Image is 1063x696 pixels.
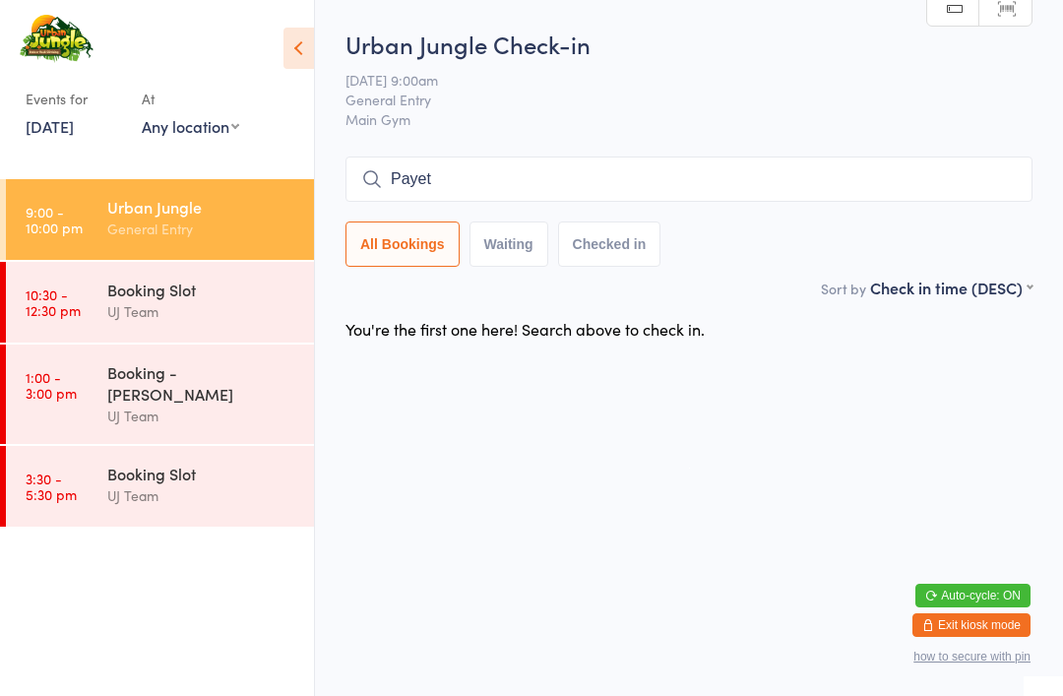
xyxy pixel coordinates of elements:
button: Waiting [469,221,548,267]
div: Booking - [PERSON_NAME] [107,361,297,405]
div: You're the first one here! Search above to check in. [345,318,705,340]
label: Sort by [821,279,866,298]
div: At [142,83,239,115]
div: Booking Slot [107,279,297,300]
button: Checked in [558,221,661,267]
button: All Bookings [345,221,460,267]
span: Main Gym [345,109,1032,129]
a: 1:00 -3:00 pmBooking - [PERSON_NAME]UJ Team [6,345,314,444]
input: Search [345,157,1032,202]
button: how to secure with pin [913,650,1031,664]
h2: Urban Jungle Check-in [345,28,1032,60]
div: UJ Team [107,300,297,323]
div: Check in time (DESC) [870,277,1032,298]
button: Auto-cycle: ON [915,584,1031,607]
div: Any location [142,115,239,137]
div: Events for [26,83,122,115]
time: 3:30 - 5:30 pm [26,471,77,502]
button: Exit kiosk mode [912,613,1031,637]
a: 10:30 -12:30 pmBooking SlotUJ Team [6,262,314,343]
img: Urban Jungle Indoor Rock Climbing [20,15,94,63]
span: General Entry [345,90,1002,109]
a: 3:30 -5:30 pmBooking SlotUJ Team [6,446,314,527]
div: Booking Slot [107,463,297,484]
time: 1:00 - 3:00 pm [26,369,77,401]
time: 9:00 - 10:00 pm [26,204,83,235]
div: UJ Team [107,484,297,507]
div: Urban Jungle [107,196,297,218]
div: General Entry [107,218,297,240]
span: [DATE] 9:00am [345,70,1002,90]
a: 9:00 -10:00 pmUrban JungleGeneral Entry [6,179,314,260]
div: UJ Team [107,405,297,427]
a: [DATE] [26,115,74,137]
time: 10:30 - 12:30 pm [26,286,81,318]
